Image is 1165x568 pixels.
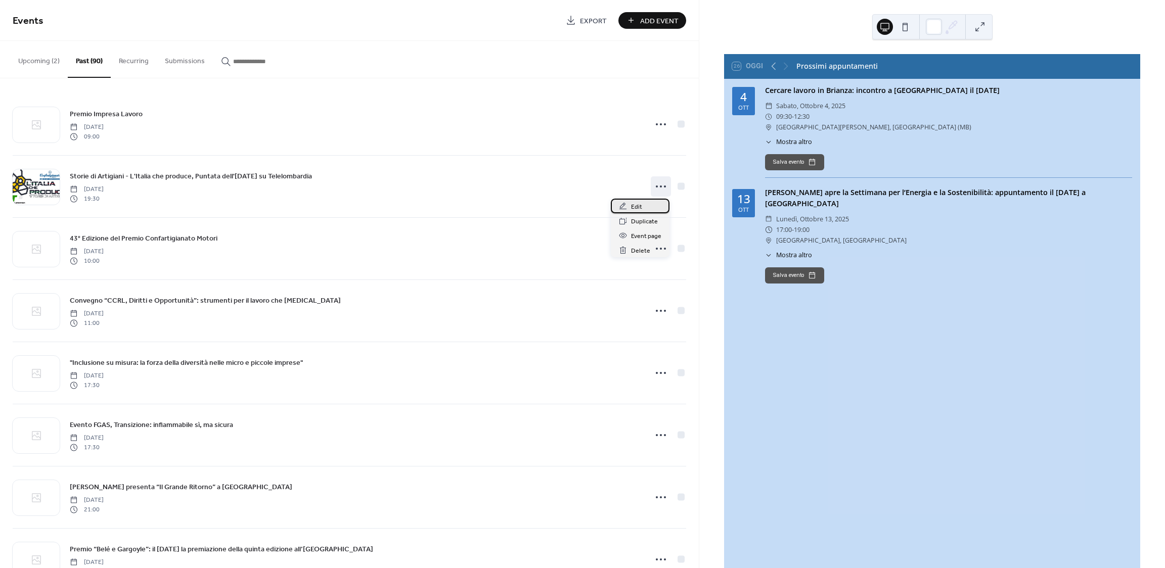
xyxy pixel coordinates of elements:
[70,318,104,327] span: 11:00
[740,91,747,103] div: 4
[70,132,104,141] span: 09:00
[792,224,794,235] span: -
[765,267,824,283] button: Salva evento
[776,214,849,224] span: lunedì, ottobre 13, 2025
[70,381,104,390] span: 17:30
[776,224,792,235] span: 17:00
[776,101,845,111] span: sabato, ottobre 4, 2025
[618,12,686,29] button: Add Event
[70,419,233,431] a: Evento FGAS, Transizione: infiammabile sì, ma sicura
[792,111,794,122] span: -
[765,214,772,224] div: ​
[70,358,303,368] span: "Inclusione su misura: la forza della diversità nelle micro e piccole imprese"
[776,111,792,122] span: 09:30
[765,235,772,246] div: ​
[157,41,213,77] button: Submissions
[70,247,104,256] span: [DATE]
[70,357,303,368] a: "Inclusione su misura: la forza della diversità nelle micro e piccole imprese"
[796,61,878,72] div: Prossimi appuntamenti
[70,123,104,132] span: [DATE]
[70,496,104,505] span: [DATE]
[70,481,292,493] a: [PERSON_NAME] presenta “Il Grande Ritorno” a [GEOGRAPHIC_DATA]
[558,12,614,29] a: Export
[765,224,772,235] div: ​
[70,296,341,306] span: Convegno “CCRL, Diritti e Opportunità”: strumenti per il lavoro che [MEDICAL_DATA]
[70,371,104,381] span: [DATE]
[737,194,750,205] div: 13
[580,16,607,26] span: Export
[794,111,810,122] span: 12:30
[70,109,143,120] span: Premio Impresa Lavoro
[776,251,812,260] span: Mostra altro
[765,154,824,170] button: Salva evento
[70,256,104,265] span: 10:00
[70,295,341,306] a: Convegno “CCRL, Diritti e Opportunità”: strumenti per il lavoro che [MEDICAL_DATA]
[70,171,312,182] span: Storie di Artigiani - L'Italia che produce, Puntata dell'[DATE] su Telelombardia
[765,187,1132,209] div: [PERSON_NAME] apre la Settimana per l’Energia e la Sostenibilità: appuntamento il [DATE] a [GEOGR...
[765,85,1132,96] div: Cercare lavoro in Brianza: incontro a [GEOGRAPHIC_DATA] il [DATE]
[70,185,104,194] span: [DATE]
[70,309,104,318] span: [DATE]
[68,41,111,78] button: Past (90)
[70,232,217,244] a: 43° Edizione del Premio Confartigianato Motori
[776,235,907,246] span: [GEOGRAPHIC_DATA], [GEOGRAPHIC_DATA]
[70,543,373,555] a: Premio “Belé e Gargoyle”: il [DATE] la premiazione della quinta edizione all’[GEOGRAPHIC_DATA]
[70,194,104,203] span: 19:30
[70,505,104,514] span: 21:00
[13,11,43,31] span: Events
[765,251,812,260] button: ​Mostra altro
[765,111,772,122] div: ​
[776,122,971,132] span: [GEOGRAPHIC_DATA][PERSON_NAME], [GEOGRAPHIC_DATA] (MB)
[70,443,104,452] span: 17:30
[70,434,104,443] span: [DATE]
[70,420,233,431] span: Evento FGAS, Transizione: infiammabile sì, ma sicura
[765,251,772,260] div: ​
[70,108,143,120] a: Premio Impresa Lavoro
[765,122,772,132] div: ​
[70,170,312,182] a: Storie di Artigiani - L'Italia che produce, Puntata dell'[DATE] su Telelombardia
[765,101,772,111] div: ​
[738,105,749,110] div: ott
[765,137,772,147] div: ​
[70,233,217,244] span: 43° Edizione del Premio Confartigianato Motori
[10,41,68,77] button: Upcoming (2)
[776,137,812,147] span: Mostra altro
[794,224,810,235] span: 19:00
[111,41,157,77] button: Recurring
[70,558,104,567] span: [DATE]
[70,544,373,555] span: Premio “Belé e Gargoyle”: il [DATE] la premiazione della quinta edizione all’[GEOGRAPHIC_DATA]
[765,137,812,147] button: ​Mostra altro
[640,16,679,26] span: Add Event
[70,482,292,493] span: [PERSON_NAME] presenta “Il Grande Ritorno” a [GEOGRAPHIC_DATA]
[738,207,749,212] div: ott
